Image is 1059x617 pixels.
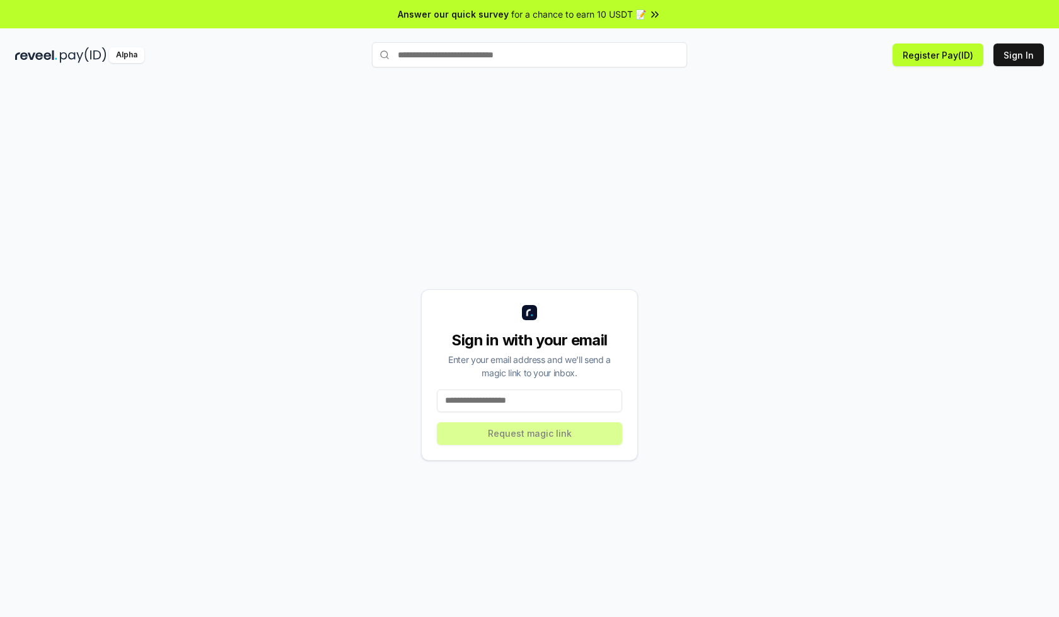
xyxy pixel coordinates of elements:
span: for a chance to earn 10 USDT 📝 [511,8,646,21]
img: logo_small [522,305,537,320]
button: Sign In [993,43,1044,66]
button: Register Pay(ID) [893,43,983,66]
img: reveel_dark [15,47,57,63]
div: Sign in with your email [437,330,622,350]
span: Answer our quick survey [398,8,509,21]
div: Enter your email address and we’ll send a magic link to your inbox. [437,353,622,379]
div: Alpha [109,47,144,63]
img: pay_id [60,47,107,63]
